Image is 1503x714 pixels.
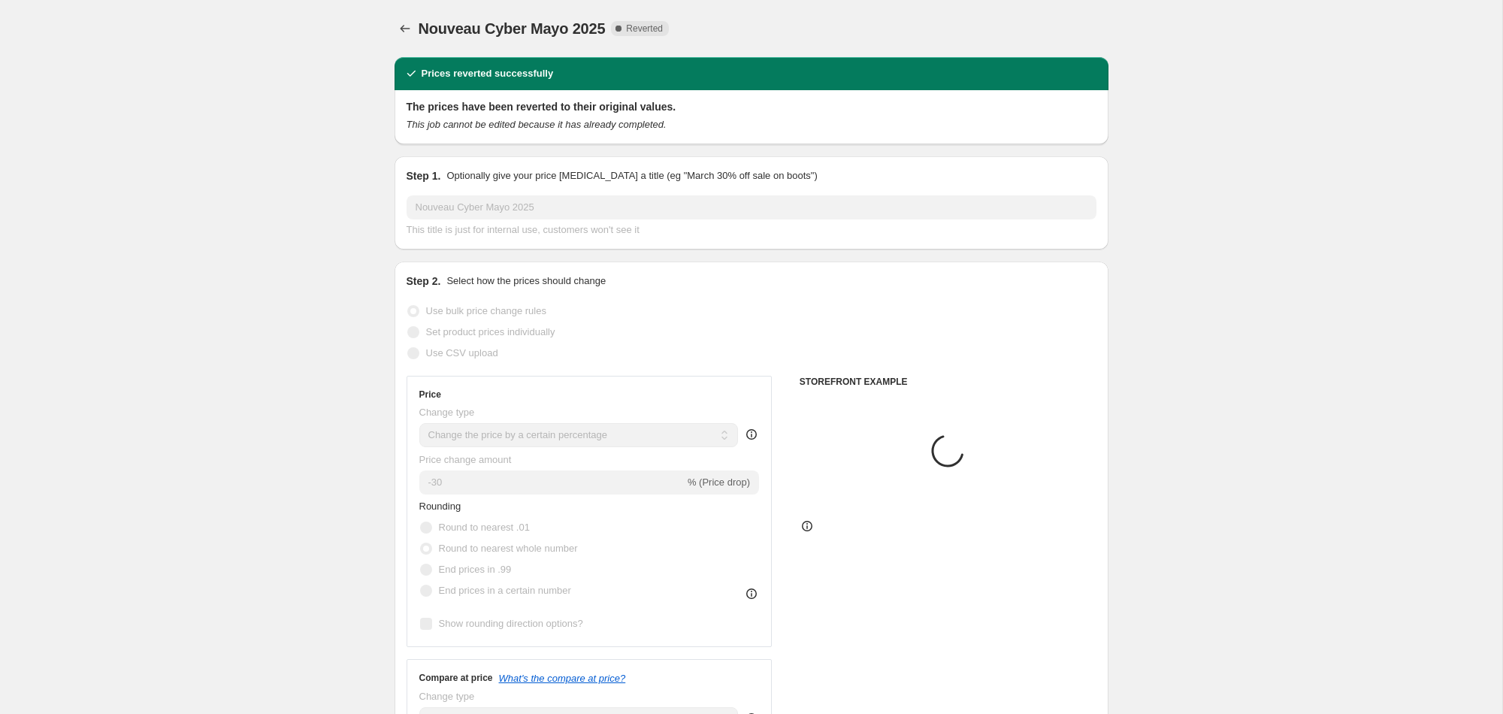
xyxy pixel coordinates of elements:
div: help [744,427,759,442]
span: Nouveau Cyber Mayo 2025 [419,20,606,37]
span: Show rounding direction options? [439,618,583,629]
h2: Prices reverted successfully [422,66,554,81]
span: Change type [419,407,475,418]
button: Price change jobs [395,18,416,39]
span: Price change amount [419,454,512,465]
span: Use bulk price change rules [426,305,546,316]
span: Rounding [419,501,461,512]
span: Set product prices individually [426,326,555,337]
h3: Price [419,389,441,401]
span: Change type [419,691,475,702]
span: Use CSV upload [426,347,498,359]
h2: The prices have been reverted to their original values. [407,99,1096,114]
i: This job cannot be edited because it has already completed. [407,119,667,130]
span: This title is just for internal use, customers won't see it [407,224,640,235]
input: 30% off holiday sale [407,195,1096,219]
p: Select how the prices should change [446,274,606,289]
span: Round to nearest .01 [439,522,530,533]
h2: Step 1. [407,168,441,183]
input: -15 [419,470,685,495]
span: Round to nearest whole number [439,543,578,554]
span: End prices in a certain number [439,585,571,596]
span: % (Price drop) [688,477,750,488]
span: End prices in .99 [439,564,512,575]
p: Optionally give your price [MEDICAL_DATA] a title (eg "March 30% off sale on boots") [446,168,817,183]
h6: STOREFRONT EXAMPLE [800,376,1096,388]
h3: Compare at price [419,672,493,684]
h2: Step 2. [407,274,441,289]
span: Reverted [626,23,663,35]
button: What's the compare at price? [499,673,626,684]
